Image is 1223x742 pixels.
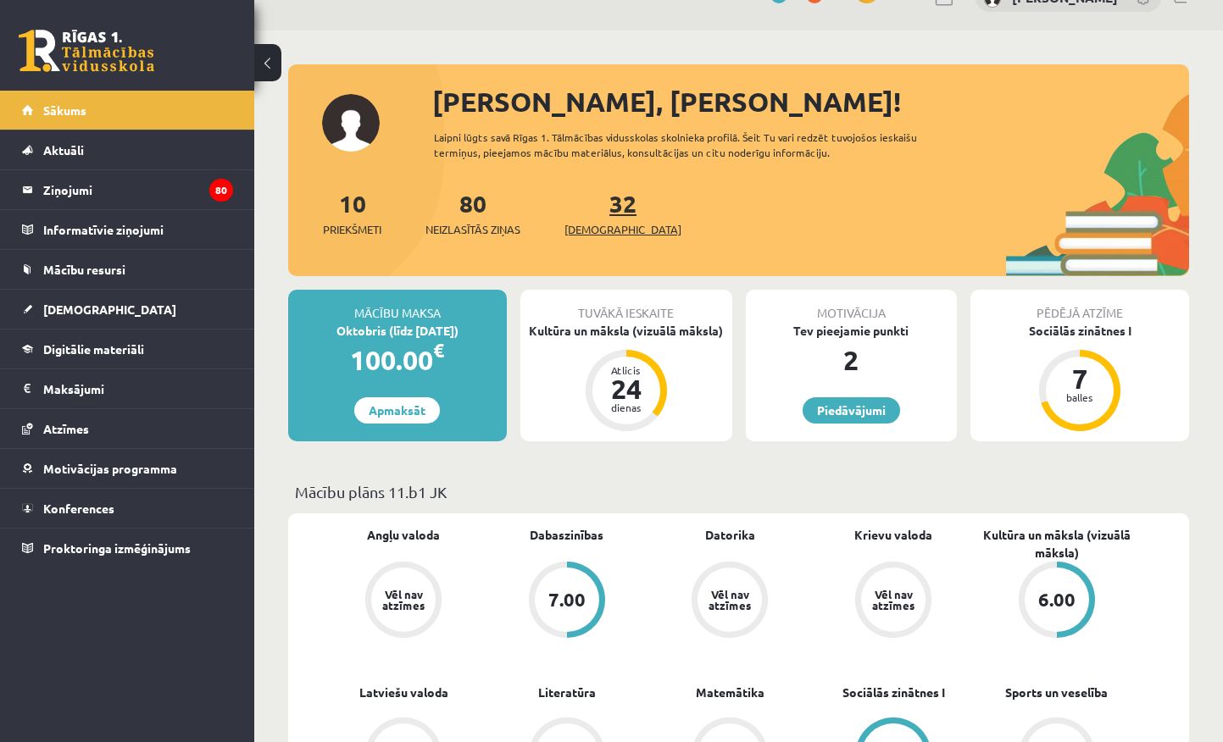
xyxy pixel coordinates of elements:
[648,562,812,641] a: Vēl nav atzīmes
[22,489,233,528] a: Konferences
[22,329,233,368] a: Digitālie materiāli
[970,290,1189,322] div: Pēdējā atzīme
[288,340,507,380] div: 100.00
[520,290,732,322] div: Tuvākā ieskaite
[43,461,177,476] span: Motivācijas programma
[43,142,84,158] span: Aktuāli
[322,562,486,641] a: Vēl nav atzīmes
[288,290,507,322] div: Mācību maksa
[601,375,652,402] div: 24
[854,526,932,544] a: Krievu valoda
[43,421,89,436] span: Atzīmes
[520,322,732,340] div: Kultūra un māksla (vizuālā māksla)
[1038,590,1076,609] div: 6.00
[43,102,86,118] span: Sākums
[22,170,233,209] a: Ziņojumi80
[842,684,945,701] a: Sociālās zinātnes I
[803,397,900,424] a: Piedāvājumi
[43,501,114,516] span: Konferences
[22,130,233,169] a: Aktuāli
[425,221,520,238] span: Neizlasītās ziņas
[975,562,1138,641] a: 6.00
[970,322,1189,340] div: Sociālās zinātnes I
[432,81,1189,122] div: [PERSON_NAME], [PERSON_NAME]!
[970,322,1189,434] a: Sociālās zinātnes I 7 balles
[288,322,507,340] div: Oktobris (līdz [DATE])
[354,397,440,424] a: Apmaksāt
[22,449,233,488] a: Motivācijas programma
[22,91,233,130] a: Sākums
[1054,365,1105,392] div: 7
[19,30,154,72] a: Rīgas 1. Tālmācības vidusskola
[22,250,233,289] a: Mācību resursi
[538,684,596,701] a: Literatūra
[367,526,440,544] a: Angļu valoda
[43,210,233,249] legend: Informatīvie ziņojumi
[43,170,233,209] legend: Ziņojumi
[380,589,427,611] div: Vēl nav atzīmes
[812,562,976,641] a: Vēl nav atzīmes
[22,369,233,408] a: Maksājumi
[705,526,755,544] a: Datorika
[746,322,958,340] div: Tev pieejamie punkti
[359,684,448,701] a: Latviešu valoda
[433,338,444,363] span: €
[530,526,603,544] a: Dabaszinības
[1054,392,1105,402] div: balles
[425,188,520,238] a: 80Neizlasītās ziņas
[1005,684,1108,701] a: Sports un veselība
[323,221,381,238] span: Priekšmeti
[22,290,233,329] a: [DEMOGRAPHIC_DATA]
[696,684,764,701] a: Matemātika
[323,188,381,238] a: 10Priekšmeti
[601,365,652,375] div: Atlicis
[548,590,586,609] div: 7.00
[22,210,233,249] a: Informatīvie ziņojumi
[43,540,191,556] span: Proktoringa izmēģinājums
[295,480,1182,503] p: Mācību plāns 11.b1 JK
[22,529,233,568] a: Proktoringa izmēģinājums
[601,402,652,413] div: dienas
[434,130,975,160] div: Laipni lūgts savā Rīgas 1. Tālmācības vidusskolas skolnieka profilā. Šeit Tu vari redzēt tuvojošo...
[520,322,732,434] a: Kultūra un māksla (vizuālā māksla) Atlicis 24 dienas
[209,179,233,202] i: 80
[870,589,917,611] div: Vēl nav atzīmes
[22,409,233,448] a: Atzīmes
[564,221,681,238] span: [DEMOGRAPHIC_DATA]
[43,341,144,357] span: Digitālie materiāli
[975,526,1138,562] a: Kultūra un māksla (vizuālā māksla)
[43,262,125,277] span: Mācību resursi
[746,290,958,322] div: Motivācija
[706,589,753,611] div: Vēl nav atzīmes
[564,188,681,238] a: 32[DEMOGRAPHIC_DATA]
[486,562,649,641] a: 7.00
[43,302,176,317] span: [DEMOGRAPHIC_DATA]
[746,340,958,380] div: 2
[43,369,233,408] legend: Maksājumi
